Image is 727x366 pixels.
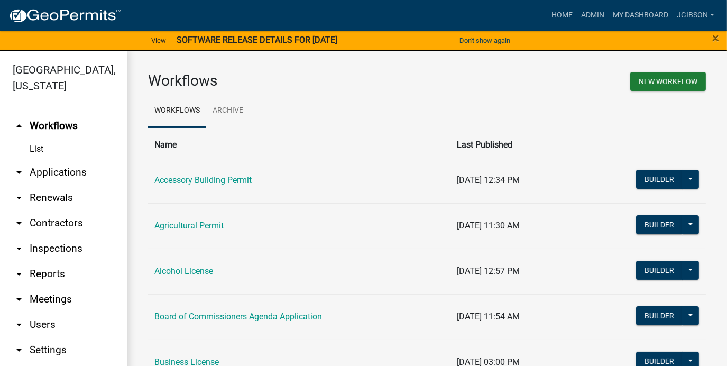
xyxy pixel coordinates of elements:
a: jgibson [673,5,719,25]
button: Don't show again [455,32,514,49]
a: Home [547,5,577,25]
i: arrow_drop_down [13,268,25,280]
h3: Workflows [148,72,419,90]
button: Close [712,32,719,44]
a: Board of Commissioners Agenda Application [154,312,322,322]
a: My Dashboard [609,5,673,25]
i: arrow_drop_down [13,166,25,179]
i: arrow_drop_down [13,217,25,230]
i: arrow_drop_down [13,318,25,331]
a: Admin [577,5,609,25]
i: arrow_drop_down [13,191,25,204]
strong: SOFTWARE RELEASE DETAILS FOR [DATE] [177,35,337,45]
th: Name [148,132,450,158]
span: [DATE] 11:54 AM [457,312,520,322]
span: [DATE] 12:34 PM [457,175,520,185]
span: [DATE] 12:57 PM [457,266,520,276]
a: Agricultural Permit [154,221,224,231]
span: [DATE] 11:30 AM [457,221,520,231]
a: Alcohol License [154,266,213,276]
span: × [712,31,719,45]
a: Archive [206,94,250,128]
a: Accessory Building Permit [154,175,252,185]
button: New Workflow [630,72,706,91]
i: arrow_drop_down [13,293,25,306]
button: Builder [636,261,683,280]
button: Builder [636,215,683,234]
a: Workflows [148,94,206,128]
button: Builder [636,306,683,325]
button: Builder [636,170,683,189]
i: arrow_drop_down [13,242,25,255]
i: arrow_drop_up [13,120,25,132]
a: View [147,32,170,49]
th: Last Published [450,132,577,158]
i: arrow_drop_down [13,344,25,356]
